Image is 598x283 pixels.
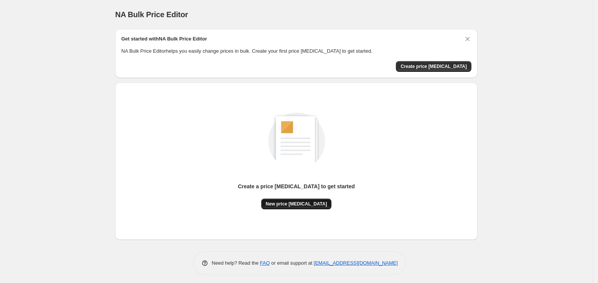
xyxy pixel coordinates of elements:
button: New price [MEDICAL_DATA] [261,199,332,209]
span: NA Bulk Price Editor [115,10,188,19]
a: [EMAIL_ADDRESS][DOMAIN_NAME] [314,260,398,266]
span: New price [MEDICAL_DATA] [266,201,327,207]
p: NA Bulk Price Editor helps you easily change prices in bulk. Create your first price [MEDICAL_DAT... [121,47,471,55]
button: Dismiss card [464,35,471,43]
span: Need help? Read the [212,260,260,266]
h2: Get started with NA Bulk Price Editor [121,35,207,43]
button: Create price change job [396,61,471,72]
p: Create a price [MEDICAL_DATA] to get started [238,183,355,190]
span: Create price [MEDICAL_DATA] [400,63,467,70]
span: or email support at [270,260,314,266]
a: FAQ [260,260,270,266]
